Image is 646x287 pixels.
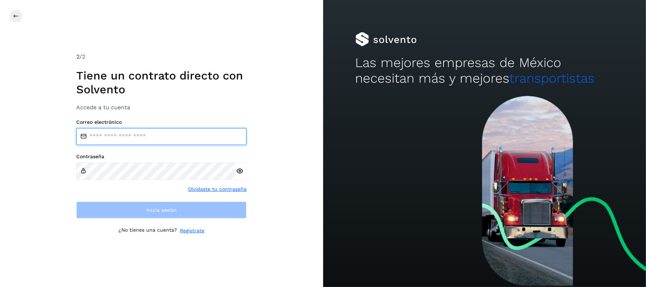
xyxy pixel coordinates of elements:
[76,119,247,125] label: Correo electrónico
[76,202,247,219] button: Inicia sesión
[76,53,247,61] div: /2
[510,71,595,86] span: transportistas
[118,227,177,234] p: ¿No tienes una cuenta?
[76,53,79,60] span: 2
[76,104,247,111] h3: Accede a tu cuenta
[355,55,614,87] h2: Las mejores empresas de México necesitan más y mejores
[180,227,204,234] a: Regístrate
[147,208,177,213] span: Inicia sesión
[76,154,247,160] label: Contraseña
[188,186,247,193] a: Olvidaste tu contraseña
[76,69,247,96] h1: Tiene un contrato directo con Solvento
